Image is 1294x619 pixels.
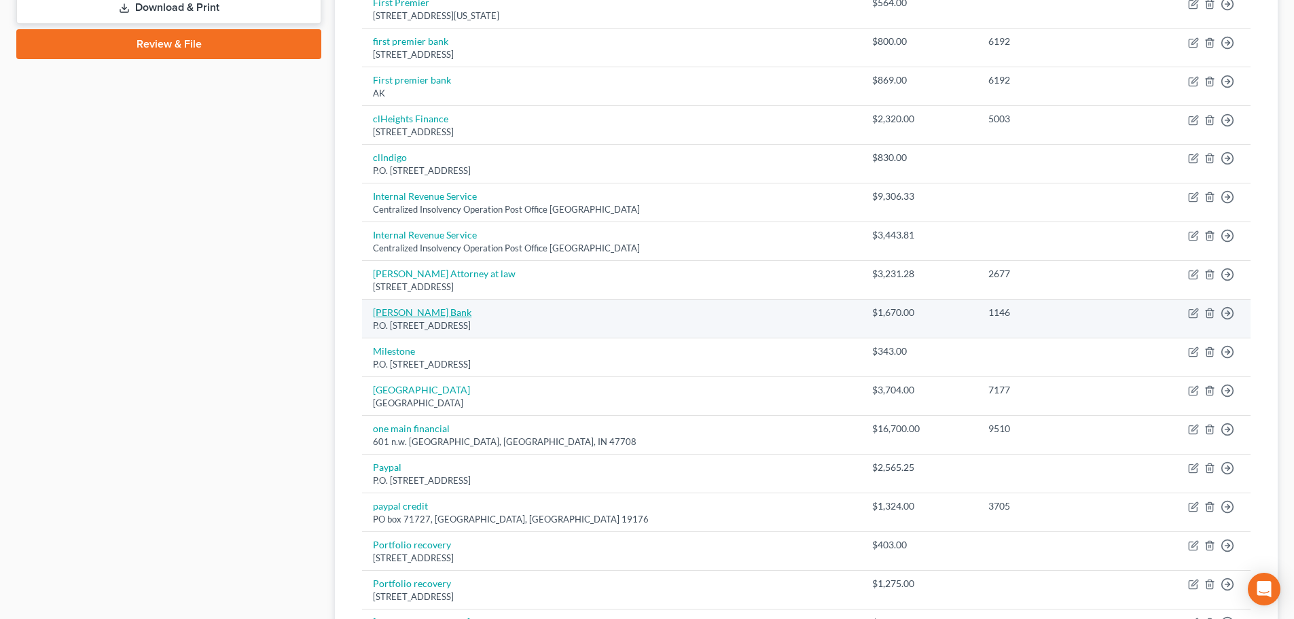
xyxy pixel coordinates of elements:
div: 2677 [988,267,1117,281]
div: $1,670.00 [872,306,967,319]
div: 5003 [988,112,1117,126]
div: $1,324.00 [872,499,967,513]
a: Portfolio recovery [373,539,451,550]
div: [GEOGRAPHIC_DATA] [373,397,850,410]
div: $3,231.28 [872,267,967,281]
a: paypal credit [373,500,428,512]
div: Centralized Insolvency Operation Post Office [GEOGRAPHIC_DATA] [373,242,850,255]
div: $2,565.25 [872,461,967,474]
a: clHeights Finance [373,113,448,124]
div: 9510 [988,422,1117,436]
div: P.O. [STREET_ADDRESS] [373,164,850,177]
div: $800.00 [872,35,967,48]
a: Internal Revenue Service [373,190,477,202]
a: Milestone [373,345,415,357]
a: Portfolio recovery [373,578,451,589]
div: $343.00 [872,344,967,358]
div: $3,704.00 [872,383,967,397]
a: first premier bank [373,35,448,47]
div: P.O. [STREET_ADDRESS] [373,319,850,332]
div: $3,443.81 [872,228,967,242]
div: P.O. [STREET_ADDRESS] [373,358,850,371]
div: $403.00 [872,538,967,552]
div: 6192 [988,73,1117,87]
div: Centralized Insolvency Operation Post Office [GEOGRAPHIC_DATA] [373,203,850,216]
div: Open Intercom Messenger [1248,573,1280,605]
div: [STREET_ADDRESS] [373,48,850,61]
div: P.O. [STREET_ADDRESS] [373,474,850,487]
a: clIndigo [373,152,407,163]
a: [PERSON_NAME] Bank [373,306,471,318]
div: $16,700.00 [872,422,967,436]
div: $1,275.00 [872,577,967,590]
div: $869.00 [872,73,967,87]
a: [PERSON_NAME] Attorney at law [373,268,516,279]
div: 601 n.w. [GEOGRAPHIC_DATA], [GEOGRAPHIC_DATA], IN 47708 [373,436,850,448]
a: [GEOGRAPHIC_DATA] [373,384,470,395]
div: 1146 [988,306,1117,319]
div: [STREET_ADDRESS] [373,281,850,294]
div: $830.00 [872,151,967,164]
div: $2,320.00 [872,112,967,126]
div: 3705 [988,499,1117,513]
a: Paypal [373,461,401,473]
div: [STREET_ADDRESS] [373,552,850,565]
a: First premier bank [373,74,451,86]
div: 6192 [988,35,1117,48]
div: $9,306.33 [872,190,967,203]
div: PO box 71727, [GEOGRAPHIC_DATA], [GEOGRAPHIC_DATA] 19176 [373,513,850,526]
div: [STREET_ADDRESS] [373,126,850,139]
div: 7177 [988,383,1117,397]
a: Review & File [16,29,321,59]
div: AK [373,87,850,100]
div: [STREET_ADDRESS][US_STATE] [373,10,850,22]
div: [STREET_ADDRESS] [373,590,850,603]
a: one main financial [373,423,450,434]
a: Internal Revenue Service [373,229,477,241]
